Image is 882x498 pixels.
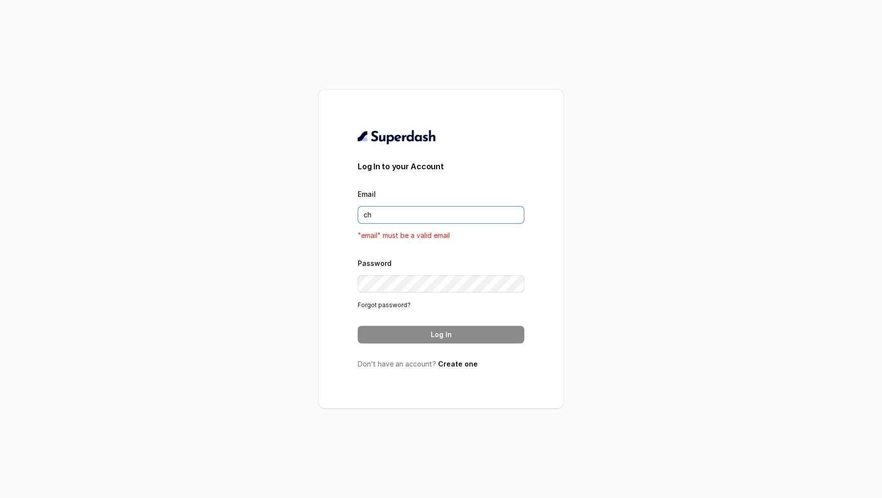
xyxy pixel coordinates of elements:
[358,326,524,343] button: Log In
[358,160,524,172] h3: Log In to your Account
[358,301,411,309] a: Forgot password?
[358,190,376,198] label: Email
[358,129,437,145] img: light.svg
[438,360,478,368] a: Create one
[358,206,524,224] input: youremail@example.com
[358,230,524,241] p: "email" must be a valid email
[358,259,392,267] label: Password
[358,359,524,369] p: Don’t have an account?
